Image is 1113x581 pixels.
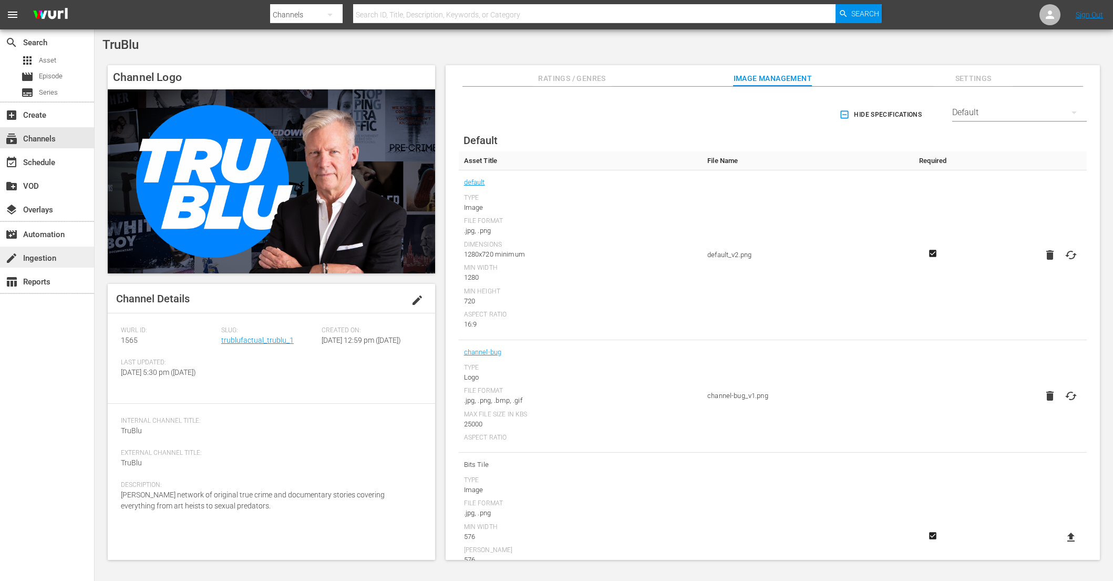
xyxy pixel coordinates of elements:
[108,89,435,273] img: TruBlu
[464,249,697,260] div: 1280x720 minimum
[5,156,18,169] span: Schedule
[5,203,18,216] span: Overlays
[21,70,34,83] span: Episode
[464,217,697,226] div: File Format
[116,292,190,305] span: Channel Details
[464,226,697,236] div: .jpg, .png
[322,327,417,335] span: Created On:
[121,491,385,510] span: [PERSON_NAME] network of original true crime and documentary stories covering everything from art...
[464,319,697,330] div: 16:9
[851,4,879,23] span: Search
[464,458,697,472] span: Bits Tile
[952,98,1087,127] div: Default
[5,276,18,288] span: Reports
[39,87,58,98] span: Series
[702,151,907,170] th: File Name
[463,134,498,147] span: Default
[926,249,939,258] svg: Required
[459,151,703,170] th: Asset Title
[221,327,316,335] span: Slug:
[322,336,401,344] span: [DATE] 12:59 pm ([DATE])
[121,327,216,335] span: Wurl ID:
[836,4,882,23] button: Search
[464,202,697,213] div: Image
[464,311,697,319] div: Aspect Ratio
[5,252,18,264] span: Ingestion
[464,419,697,430] div: 25000
[837,100,926,129] button: Hide Specifications
[464,241,697,249] div: Dimensions
[102,37,139,52] span: TruBlu
[841,109,922,120] span: Hide Specifications
[464,288,697,296] div: Min Height
[5,109,18,121] span: Create
[464,345,502,359] a: channel-bug
[934,72,1013,85] span: Settings
[464,434,697,442] div: Aspect Ratio
[702,170,907,340] td: default_v2.png
[121,417,417,425] span: Internal Channel Title:
[39,71,63,81] span: Episode
[39,55,56,66] span: Asset
[464,364,697,372] div: Type
[5,132,18,145] span: Channels
[1076,11,1103,19] a: Sign Out
[464,264,697,272] div: Min Width
[121,426,142,435] span: TruBlu
[464,523,697,532] div: Min Width
[121,481,417,490] span: Description:
[464,532,697,542] div: 576
[464,508,697,518] div: .jpg, .png
[464,272,697,283] div: 1280
[121,336,138,344] span: 1565
[464,500,697,508] div: File Format
[464,555,697,565] div: 576
[464,387,697,395] div: File Format
[464,194,697,202] div: Type
[464,296,697,307] div: 720
[121,359,216,367] span: Last Updated:
[411,294,424,307] span: edit
[5,36,18,49] span: Search
[464,411,697,419] div: Max File Size In Kbs
[25,3,76,27] img: ans4CAIJ8jUAAAAAAAAAAAAAAAAAAAAAAAAgQb4GAAAAAAAAAAAAAAAAAAAAAAAAJMjXAAAAAAAAAAAAAAAAAAAAAAAAgAT5G...
[464,372,697,383] div: Logo
[464,395,697,406] div: .jpg, .png, .bmp, .gif
[108,65,435,89] h4: Channel Logo
[5,228,18,241] span: Automation
[21,86,34,99] span: Series
[733,72,812,85] span: Image Management
[702,340,907,453] td: channel-bug_v1.png
[907,151,959,170] th: Required
[121,449,417,457] span: External Channel Title:
[464,485,697,495] div: Image
[6,8,19,21] span: menu
[926,531,939,541] svg: Required
[221,336,294,344] a: trublufactual_trublu_1
[405,288,430,313] button: edit
[464,176,485,189] a: default
[464,546,697,555] div: [PERSON_NAME]
[121,458,142,467] span: TruBlu
[121,368,196,376] span: [DATE] 5:30 pm ([DATE])
[464,476,697,485] div: Type
[5,180,18,192] span: VOD
[533,72,612,85] span: Ratings / Genres
[21,54,34,67] span: Asset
